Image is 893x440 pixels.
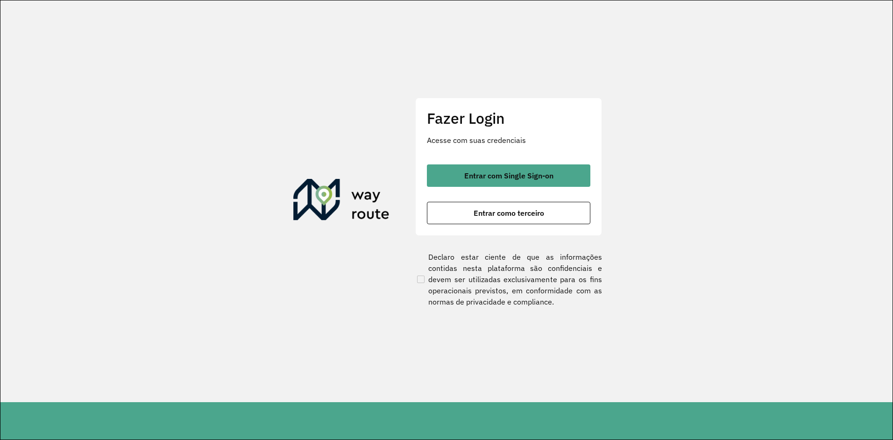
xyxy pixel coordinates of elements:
label: Declaro estar ciente de que as informações contidas nesta plataforma são confidenciais e devem se... [415,251,602,307]
h2: Fazer Login [427,109,590,127]
p: Acesse com suas credenciais [427,135,590,146]
img: Roteirizador AmbevTech [293,179,390,224]
button: button [427,164,590,187]
button: button [427,202,590,224]
span: Entrar como terceiro [474,209,544,217]
span: Entrar com Single Sign-on [464,172,553,179]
